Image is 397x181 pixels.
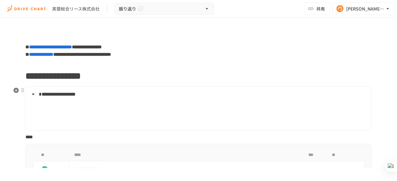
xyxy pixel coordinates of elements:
span: 共有 [316,5,325,12]
button: 振り返り [115,3,214,15]
img: i9VDDS9JuLRLX3JIUyK59LcYp6Y9cayLPHs4hOxMB9W [7,4,47,14]
button: 共有 [304,2,330,15]
div: 芙蓉総合リース株式会社 [52,6,100,12]
span: 振り返り [119,5,136,13]
button: [PERSON_NAME][EMAIL_ADDRESS][DOMAIN_NAME] [332,2,395,15]
div: [PERSON_NAME][EMAIL_ADDRESS][DOMAIN_NAME] [346,5,385,13]
button: status [38,163,51,175]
